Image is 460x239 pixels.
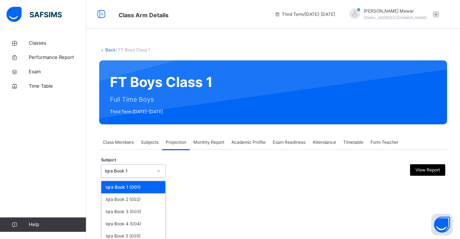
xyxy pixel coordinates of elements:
span: [EMAIL_ADDRESS][DOMAIN_NAME] [364,15,427,20]
div: Iqra Book 4 (004) [101,218,165,230]
span: Exam [29,68,86,75]
span: Performance Report [29,54,86,61]
span: Subjects [141,139,158,146]
div: Hafiz AbdullahMawar [342,8,443,21]
span: Class Arm Details [119,12,169,19]
span: Monthly Report [193,139,224,146]
span: Third Term [DATE]-[DATE] [110,109,213,115]
div: Iqra Book 3 (003) [101,206,165,218]
div: Iqra Book 1 [105,168,152,174]
div: Iqra Book 1 (001) [101,181,165,193]
span: View Report [415,167,440,173]
span: Projection [166,139,186,146]
span: Subject [101,157,116,163]
span: [PERSON_NAME] Mawar [364,8,427,14]
span: / FT Boys Class 1 [116,47,150,52]
span: session/term information [275,11,335,18]
span: Class Members [103,139,134,146]
span: Timetable [343,139,363,146]
span: Time Table [29,83,86,90]
span: Attendance [313,139,336,146]
button: Open asap [431,214,453,235]
span: Help [29,221,86,228]
span: Exam Readiness [273,139,305,146]
span: Academic Profile [231,139,266,146]
span: Classes [29,40,86,47]
span: Form Teacher [371,139,398,146]
img: safsims [6,7,62,22]
a: Back [105,47,116,52]
div: Iqra Book 2 (002) [101,193,165,206]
